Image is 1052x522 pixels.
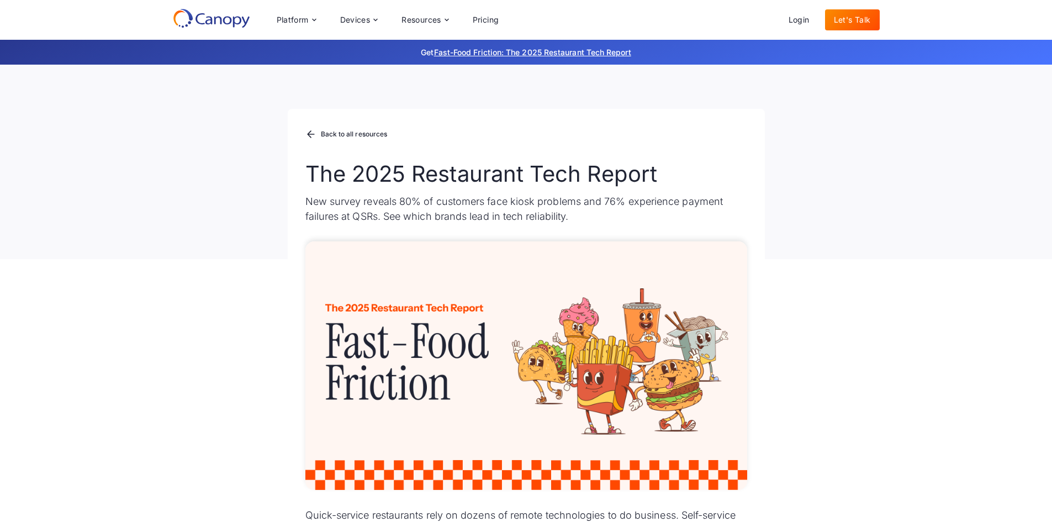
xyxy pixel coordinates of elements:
[277,16,309,24] div: Platform
[305,161,747,187] h1: The 2025 Restaurant Tech Report
[825,9,880,30] a: Let's Talk
[340,16,371,24] div: Devices
[464,9,508,30] a: Pricing
[268,9,325,31] div: Platform
[434,48,631,57] a: Fast-Food Friction: The 2025 Restaurant Tech Report
[256,46,797,58] p: Get
[305,194,747,224] p: New survey reveals 80% of customers face kiosk problems and 76% experience payment failures at QS...
[780,9,818,30] a: Login
[305,128,388,142] a: Back to all resources
[401,16,441,24] div: Resources
[393,9,457,31] div: Resources
[321,131,388,138] div: Back to all resources
[331,9,387,31] div: Devices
